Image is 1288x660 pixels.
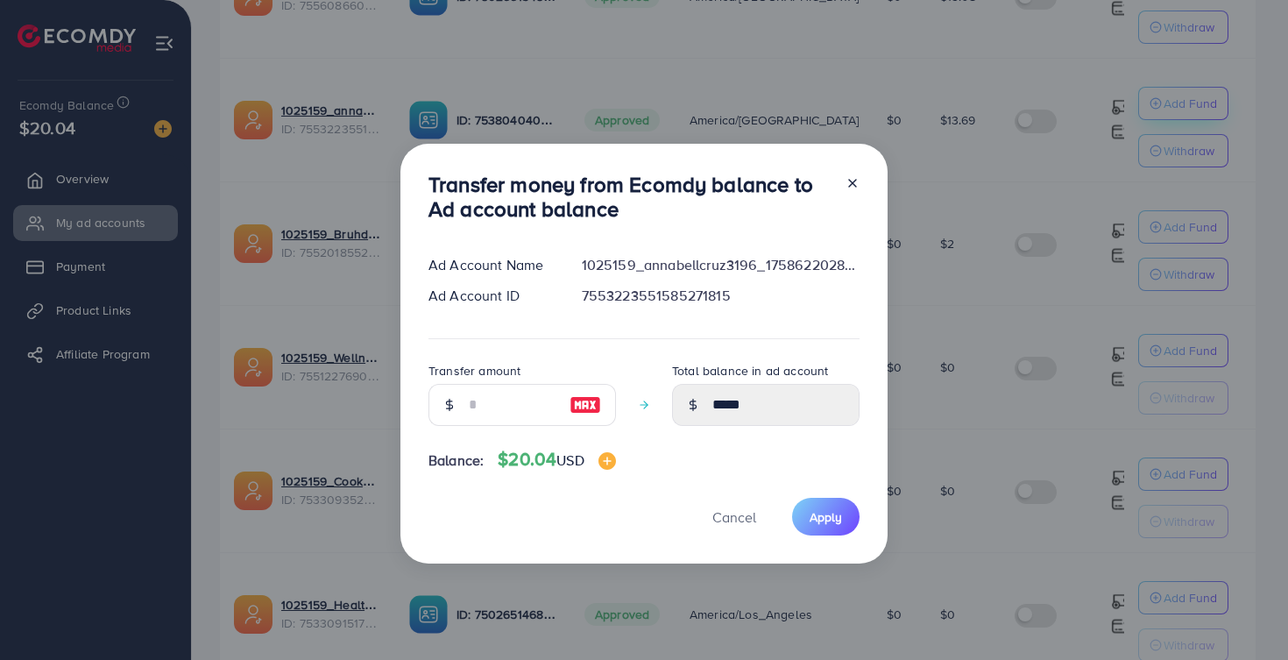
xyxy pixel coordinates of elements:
iframe: Chat [1214,581,1275,647]
img: image [570,394,601,415]
label: Total balance in ad account [672,362,828,380]
span: Apply [810,508,842,526]
span: USD [556,451,584,470]
button: Apply [792,498,860,536]
div: 7553223551585271815 [568,286,874,306]
div: Ad Account Name [414,255,568,275]
span: Balance: [428,451,484,471]
h3: Transfer money from Ecomdy balance to Ad account balance [428,172,832,223]
h4: $20.04 [498,449,615,471]
div: 1025159_annabellcruz3196_1758622028577 [568,255,874,275]
span: Cancel [712,507,756,527]
img: image [598,452,616,470]
label: Transfer amount [428,362,520,380]
div: Ad Account ID [414,286,568,306]
button: Cancel [690,498,778,536]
